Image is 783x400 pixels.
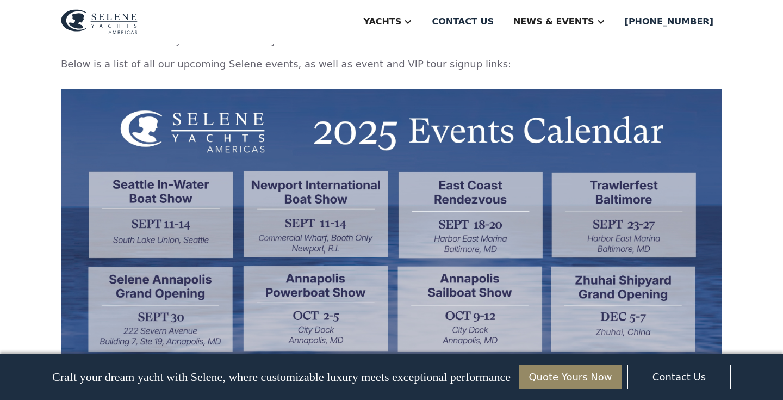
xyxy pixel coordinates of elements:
[363,15,401,28] div: Yachts
[625,15,713,28] div: [PHONE_NUMBER]
[513,15,594,28] div: News & EVENTS
[52,370,511,384] p: Craft your dream yacht with Selene, where customizable luxury meets exceptional performance
[519,365,622,389] a: Quote Yours Now
[61,9,138,34] img: logo
[627,365,731,389] a: Contact Us
[432,15,494,28] div: Contact us
[61,57,722,71] p: Below is a list of all our upcoming Selene events, as well as event and VIP tour signup links:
